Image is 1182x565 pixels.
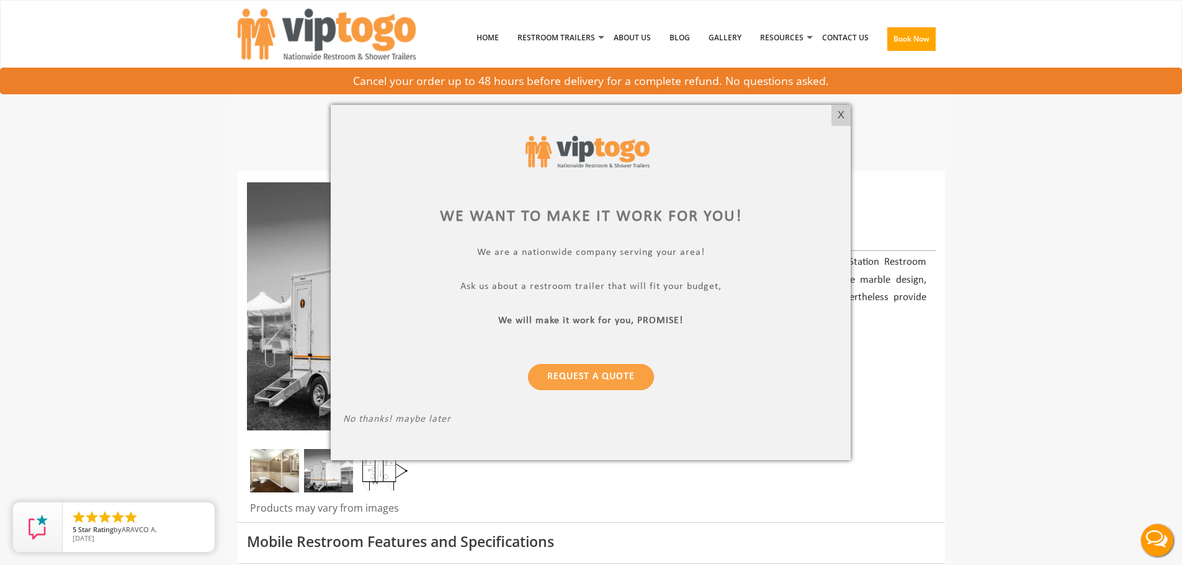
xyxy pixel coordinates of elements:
li:  [71,510,86,525]
img: viptogo logo [526,136,650,167]
b: We will make it work for you, PROMISE! [499,316,684,326]
span: by [73,526,205,535]
div: We want to make it work for you! [343,205,838,228]
div: X [831,105,851,126]
a: Request a Quote [528,364,654,390]
span: ARAVCO A. [122,525,157,534]
li:  [84,510,99,525]
span: [DATE] [73,533,94,543]
span: 5 [73,525,76,534]
span: Star Rating [78,525,114,534]
li:  [97,510,112,525]
li:  [123,510,138,525]
p: No thanks! maybe later [343,414,838,428]
img: Review Rating [25,515,50,540]
p: We are a nationwide company serving your area! [343,247,838,261]
p: Ask us about a restroom trailer that will fit your budget, [343,281,838,295]
button: Live Chat [1132,515,1182,565]
li:  [110,510,125,525]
